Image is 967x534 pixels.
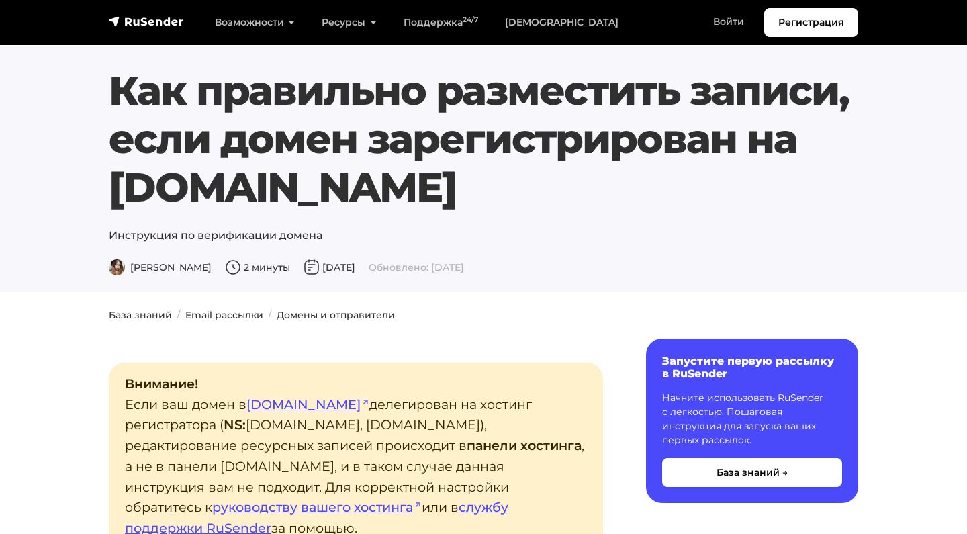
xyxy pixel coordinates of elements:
[125,375,198,392] strong: Внимание!
[225,261,290,273] span: 2 минуты
[304,261,355,273] span: [DATE]
[467,437,582,453] strong: панели хостинга
[390,9,492,36] a: Поддержка24/7
[212,499,422,515] a: руководству вашего хостинга
[662,391,842,447] p: Начните использовать RuSender с легкостью. Пошаговая инструкция для запуска ваших первых рассылок.
[109,66,858,212] h1: Как правильно разместить записи, если домен зарегистрирован на [DOMAIN_NAME]
[764,8,858,37] a: Регистрация
[109,228,858,244] p: Инструкция по верификации домена
[308,9,389,36] a: Ресурсы
[225,259,241,275] img: Время чтения
[662,355,842,380] h6: Запустите первую рассылку в RuSender
[201,9,308,36] a: Возможности
[109,261,212,273] span: [PERSON_NAME]
[662,458,842,487] button: База знаний →
[304,259,320,275] img: Дата публикации
[109,309,172,321] a: База знаний
[700,8,757,36] a: Войти
[277,309,395,321] a: Домены и отправители
[463,15,478,24] sup: 24/7
[101,308,866,322] nav: breadcrumb
[109,15,184,28] img: RuSender
[185,309,263,321] a: Email рассылки
[246,396,369,412] a: [DOMAIN_NAME]
[224,416,246,433] strong: NS:
[492,9,632,36] a: [DEMOGRAPHIC_DATA]
[646,339,858,503] a: Запустите первую рассылку в RuSender Начните использовать RuSender с легкостью. Пошаговая инструк...
[369,261,464,273] span: Обновлено: [DATE]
